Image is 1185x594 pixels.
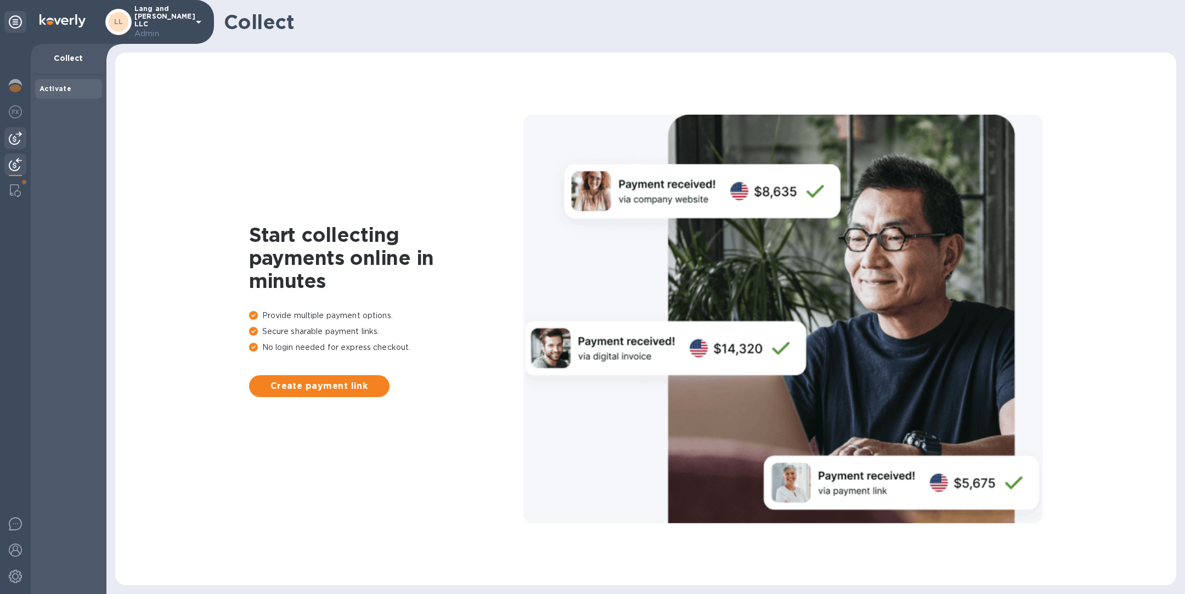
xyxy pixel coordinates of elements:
[249,342,523,353] p: No login needed for express checkout.
[134,5,189,39] p: Lang and [PERSON_NAME] LLC
[134,28,189,39] p: Admin
[9,105,22,118] img: Foreign exchange
[4,11,26,33] div: Unpin categories
[39,53,98,64] p: Collect
[249,326,523,337] p: Secure sharable payment links.
[224,10,1167,33] h1: Collect
[258,380,381,393] span: Create payment link
[39,14,86,27] img: Logo
[39,84,71,93] b: Activate
[249,375,390,397] button: Create payment link
[249,223,523,292] h1: Start collecting payments online in minutes
[249,310,523,321] p: Provide multiple payment options.
[114,18,123,26] b: LL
